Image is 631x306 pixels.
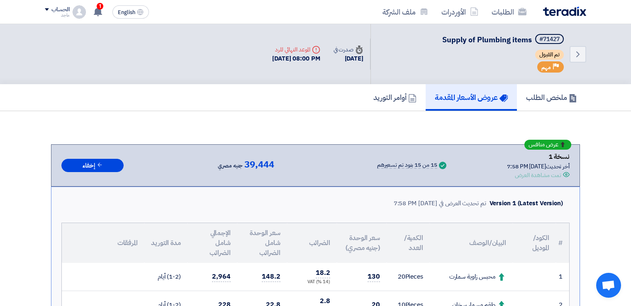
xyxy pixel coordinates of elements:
[526,92,577,102] h5: ملخص الطلب
[272,54,320,63] div: [DATE] 08:00 PM
[212,272,231,282] span: 2,964
[61,159,124,172] button: إخفاء
[316,268,330,278] span: 18.2
[490,199,563,208] div: Version 1 (Latest Version)
[373,92,417,102] h5: أوامر التوريد
[435,2,485,22] a: الأوردرات
[556,223,569,263] th: #
[337,223,387,263] th: سعر الوحدة (جنيه مصري)
[387,223,430,263] th: الكمية/العدد
[73,5,86,19] img: profile_test.png
[368,272,380,282] span: 130
[294,279,330,286] div: (14 %) VAT
[507,151,570,162] div: نسخة 1
[517,84,586,111] a: ملخص الطلب
[334,54,363,63] div: [DATE]
[485,2,533,22] a: الطلبات
[237,223,287,263] th: سعر الوحدة شامل الضرائب
[507,162,570,171] div: أخر تحديث [DATE] 7:58 PM
[430,223,513,263] th: البيان/الوصف
[118,10,135,15] span: English
[541,63,551,71] span: مهم
[112,5,149,19] button: English
[51,6,69,13] div: الحساب
[442,34,565,46] h5: Supply of Plumbing items
[596,273,621,298] div: Open chat
[435,92,508,102] h5: عروض الأسعار المقدمة
[556,263,569,291] td: 1
[539,36,560,42] div: #71427
[426,84,517,111] a: عروض الأسعار المقدمة
[436,272,506,282] div: محبس زاوية سمارت
[218,161,243,171] span: جنيه مصري
[529,142,558,148] span: عرض منافس
[144,263,188,291] td: (1-2) أيام
[394,199,486,208] div: تم تحديث العرض في [DATE] 7:58 PM
[515,171,561,180] div: تمت مشاهدة العرض
[244,160,274,170] span: 39,444
[144,223,188,263] th: مدة التوريد
[387,263,430,291] td: Pieces
[97,3,103,10] span: 1
[45,13,69,17] div: ماجد
[188,223,237,263] th: الإجمالي شامل الضرائب
[272,45,320,54] div: الموعد النهائي للرد
[262,272,280,282] span: 148.2
[535,50,564,60] span: تم القبول
[334,45,363,54] div: صدرت في
[377,162,437,169] div: 15 من 15 بنود تم تسعيرهم
[376,2,435,22] a: ملف الشركة
[287,223,337,263] th: الضرائب
[62,223,144,263] th: المرفقات
[364,84,426,111] a: أوامر التوريد
[442,34,532,45] span: Supply of Plumbing items
[513,223,556,263] th: الكود/الموديل
[398,272,405,281] span: 20
[543,7,586,16] img: Teradix logo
